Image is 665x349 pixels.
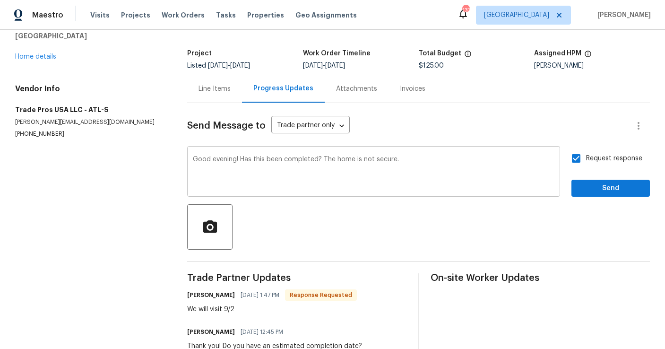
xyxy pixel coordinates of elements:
[199,84,231,94] div: Line Items
[187,305,357,314] div: We will visit 9/2
[187,62,250,69] span: Listed
[15,118,164,126] p: [PERSON_NAME][EMAIL_ADDRESS][DOMAIN_NAME]
[303,62,345,69] span: -
[162,10,205,20] span: Work Orders
[208,62,250,69] span: -
[187,50,212,57] h5: Project
[286,290,356,300] span: Response Requested
[193,156,554,189] textarea: Good evening! Has this been completed? The home is not secure.
[325,62,345,69] span: [DATE]
[534,62,650,69] div: [PERSON_NAME]
[586,154,642,164] span: Request response
[534,50,581,57] h5: Assigned HPM
[241,290,279,300] span: [DATE] 1:47 PM
[484,10,549,20] span: [GEOGRAPHIC_DATA]
[187,273,407,283] span: Trade Partner Updates
[187,327,235,337] h6: [PERSON_NAME]
[584,50,592,62] span: The hpm assigned to this work order.
[295,10,357,20] span: Geo Assignments
[15,31,164,41] h5: [GEOGRAPHIC_DATA]
[464,50,472,62] span: The total cost of line items that have been proposed by Opendoor. This sum includes line items th...
[32,10,63,20] span: Maestro
[303,50,371,57] h5: Work Order Timeline
[90,10,110,20] span: Visits
[303,62,323,69] span: [DATE]
[216,12,236,18] span: Tasks
[208,62,228,69] span: [DATE]
[187,290,235,300] h6: [PERSON_NAME]
[431,273,650,283] span: On-site Worker Updates
[247,10,284,20] span: Properties
[419,50,461,57] h5: Total Budget
[15,130,164,138] p: [PHONE_NUMBER]
[594,10,651,20] span: [PERSON_NAME]
[462,6,469,15] div: 133
[15,84,164,94] h4: Vendor Info
[230,62,250,69] span: [DATE]
[400,84,425,94] div: Invoices
[15,53,56,60] a: Home details
[419,62,444,69] span: $125.00
[241,327,283,337] span: [DATE] 12:45 PM
[121,10,150,20] span: Projects
[579,183,642,194] span: Send
[15,105,164,114] h5: Trade Pros USA LLC - ATL-S
[187,121,266,131] span: Send Message to
[253,84,313,93] div: Progress Updates
[271,118,350,134] div: Trade partner only
[336,84,377,94] div: Attachments
[571,180,650,197] button: Send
